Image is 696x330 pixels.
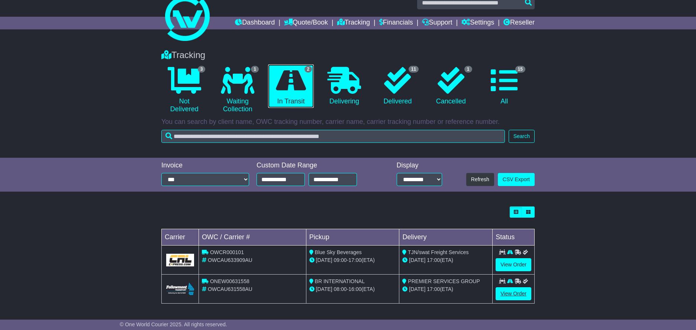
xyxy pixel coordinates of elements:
a: Reseller [503,17,535,29]
span: 1 [251,66,259,73]
span: OWCAU631558AU [208,286,252,292]
span: 1 [464,66,472,73]
a: View Order [496,287,531,300]
td: Status [493,229,535,246]
a: Settings [461,17,494,29]
a: 11 Delivered [375,64,420,108]
span: BR INTERNATIONAL [315,278,365,284]
span: ONEW00631558 [210,278,249,284]
span: [DATE] [409,257,425,263]
td: OWC / Carrier # [199,229,306,246]
span: 15 [515,66,525,73]
a: Delivering [321,64,367,108]
div: Invoice [161,161,249,170]
span: 2 [304,66,312,73]
div: - (ETA) [309,285,396,293]
a: 15 All [481,64,527,108]
td: Carrier [162,229,199,246]
td: Delivery [399,229,493,246]
span: PREMIER SERVICES GROUP [408,278,480,284]
button: Search [509,130,535,143]
a: Quote/Book [284,17,328,29]
span: OWCAU633909AU [208,257,252,263]
span: Blue Sky Beverages [315,249,362,255]
span: [DATE] [316,286,332,292]
a: 1 Cancelled [428,64,474,108]
span: 17:00 [427,286,440,292]
p: You can search by client name, OWC tracking number, carrier name, carrier tracking number or refe... [161,118,535,126]
a: Support [422,17,452,29]
span: 08:00 [334,286,347,292]
a: View Order [496,258,531,271]
a: Dashboard [235,17,275,29]
a: Financials [379,17,413,29]
img: GetCarrierServiceLogo [166,254,194,266]
span: 16:00 [348,286,361,292]
div: Display [397,161,442,170]
a: CSV Export [498,173,535,186]
div: - (ETA) [309,256,396,264]
button: Refresh [466,173,494,186]
img: Followmont_Transport.png [166,283,194,295]
div: (ETA) [402,285,489,293]
a: 3 Not Delivered [161,64,207,116]
a: Tracking [337,17,370,29]
span: TJN/swat Freight Services [408,249,468,255]
span: © One World Courier 2025. All rights reserved. [120,321,227,327]
span: 3 [198,66,206,73]
span: OWCR000101 [210,249,244,255]
span: 09:00 [334,257,347,263]
div: Tracking [158,50,538,61]
div: (ETA) [402,256,489,264]
a: 2 In Transit [268,64,314,108]
td: Pickup [306,229,399,246]
span: [DATE] [409,286,425,292]
span: 17:00 [427,257,440,263]
div: Custom Date Range [257,161,376,170]
span: [DATE] [316,257,332,263]
span: 17:00 [348,257,361,263]
a: 1 Waiting Collection [215,64,260,116]
span: 11 [409,66,419,73]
